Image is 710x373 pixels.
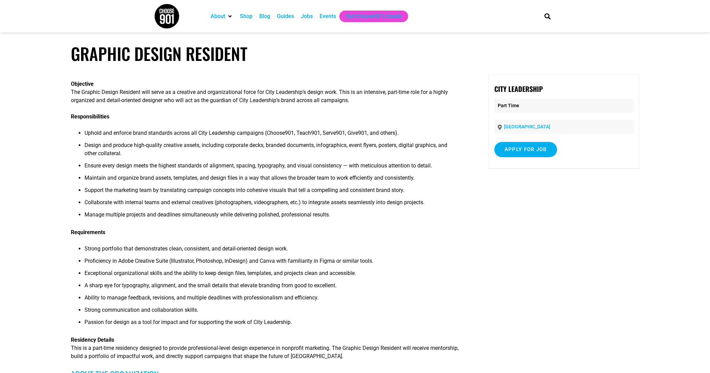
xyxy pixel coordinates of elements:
strong: City Leadership [494,84,543,94]
span: Manage multiple projects and deadlines simultaneously while delivering polished, professional res... [84,211,330,218]
a: Events [320,12,336,20]
a: Guides [277,12,294,20]
span: Passion for design as a tool for impact and for supporting the work of City Leadership. [84,319,292,325]
nav: Main nav [207,11,533,22]
a: [GEOGRAPHIC_DATA] [504,124,550,129]
span: Design and produce high-quality creative assets, including corporate decks, branded documents, in... [84,142,447,157]
b: Responsibilities [71,113,109,120]
span: Ensure every design meets the highest standards of alignment, spacing, typography, and visual con... [84,162,432,169]
span: Strong communication and collaboration skills. [84,307,198,313]
input: Apply for job [494,142,557,157]
div: About [207,11,236,22]
div: Search [542,11,553,22]
span: Support the marketing team by translating campaign concepts into cohesive visuals that tell a com... [84,187,404,193]
span: A sharp eye for typography, alignment, and the small details that elevate branding from good to e... [84,282,337,289]
a: Get Choose901 Emails [346,12,401,20]
a: Shop [240,12,252,20]
span: Maintain and organize brand assets, templates, and design files in a way that allows the broader ... [84,175,415,181]
span: Collaborate with internal teams and external creatives (photographers, videographers, etc.) to in... [84,199,425,206]
span: Uphold and enforce brand standards across all City Leadership campaigns (Choose901, Teach901, Ser... [84,130,399,136]
h1: Graphic Design Resident [71,44,639,64]
span: Ability to manage feedback, revisions, and multiple deadlines with professionalism and efficiency. [84,294,319,301]
span: Strong portfolio that demonstrates clean, consistent, and detail-oriented design work. [84,245,288,252]
a: Blog [259,12,270,20]
p: Part Time [494,99,633,113]
a: Jobs [301,12,313,20]
a: About [211,12,225,20]
span: Proficiency in Adobe Creative Suite (Illustrator, Photoshop, InDesign) and Canva with familiarity... [84,258,373,264]
b: Objective [71,81,94,87]
span: This is a part-time residency designed to provide professional-level design experience in nonprof... [71,345,459,359]
span: Exceptional organizational skills and the ability to keep design files, templates, and projects c... [84,270,356,276]
b: Requirements [71,229,105,236]
span: The Graphic Design Resident will serve as a creative and organizational force for City Leadership... [71,89,448,103]
b: Residency Details [71,337,114,343]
